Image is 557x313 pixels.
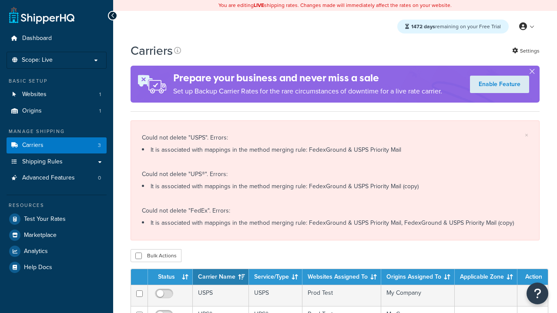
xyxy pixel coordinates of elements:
a: ShipperHQ Home [9,7,74,24]
span: Websites [22,91,47,98]
span: 1 [99,91,101,98]
a: Advanced Features 0 [7,170,107,186]
th: Websites Assigned To: activate to sort column ascending [302,269,381,285]
div: remaining on your Free Trial [397,20,509,33]
a: Test Your Rates [7,211,107,227]
div: Resources [7,202,107,209]
span: 0 [98,174,101,182]
div: Could not delete "USPS". Errors: Could not delete "UPS®". Errors: Could not delete "FedEx". Errors: [142,132,528,229]
span: Advanced Features [22,174,75,182]
span: Analytics [24,248,48,255]
a: Origins 1 [7,103,107,119]
p: Set up Backup Carrier Rates for the rare circumstances of downtime for a live rate carrier. [173,85,442,97]
span: Marketplace [24,232,57,239]
div: Basic Setup [7,77,107,85]
td: USPS [249,285,302,306]
th: Carrier Name: activate to sort column ascending [193,269,249,285]
a: Websites 1 [7,87,107,103]
span: Test Your Rates [24,216,66,223]
span: 1 [99,107,101,115]
span: Scope: Live [22,57,53,64]
th: Status: activate to sort column ascending [148,269,193,285]
a: Shipping Rules [7,154,107,170]
a: Settings [512,45,540,57]
li: It is associated with mappings in the method merging rule: FedexGround & USPS Priority Mail, Fede... [142,217,528,229]
img: ad-rules-rateshop-fe6ec290ccb7230408bd80ed9643f0289d75e0ffd9eb532fc0e269fcd187b520.png [131,66,173,103]
a: Analytics [7,243,107,259]
h4: Prepare your business and never miss a sale [173,71,442,85]
button: Bulk Actions [131,249,181,262]
span: Shipping Rules [22,158,63,166]
a: Enable Feature [470,76,529,93]
span: 3 [98,142,101,149]
th: Service/Type: activate to sort column ascending [249,269,302,285]
li: It is associated with mappings in the method merging rule: FedexGround & USPS Priority Mail (copy) [142,180,528,193]
a: Carriers 3 [7,137,107,153]
a: Dashboard [7,30,107,47]
td: My Company [381,285,455,306]
li: Websites [7,87,107,103]
td: Prod Test [302,285,381,306]
li: It is associated with mappings in the method merging rule: FedexGround & USPS Priority Mail [142,144,528,156]
th: Action [517,269,548,285]
span: Help Docs [24,264,52,271]
button: Open Resource Center [527,283,548,304]
strong: 1472 days [411,23,435,30]
b: LIVE [254,1,264,9]
a: Marketplace [7,227,107,243]
li: Origins [7,103,107,119]
span: Dashboard [22,35,52,42]
td: USPS [193,285,249,306]
span: Carriers [22,142,44,149]
a: × [525,132,528,139]
th: Origins Assigned To: activate to sort column ascending [381,269,455,285]
div: Manage Shipping [7,128,107,135]
li: Carriers [7,137,107,153]
li: Advanced Features [7,170,107,186]
span: Origins [22,107,42,115]
a: Help Docs [7,260,107,275]
h1: Carriers [131,42,173,59]
th: Applicable Zone: activate to sort column ascending [455,269,517,285]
